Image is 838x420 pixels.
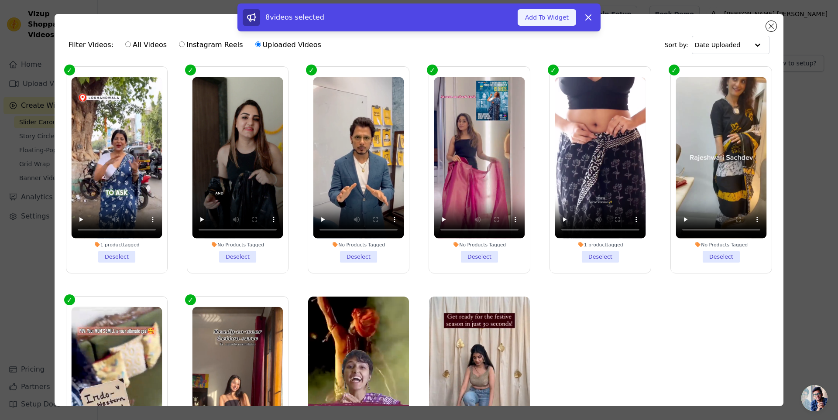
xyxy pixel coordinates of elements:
[555,242,646,248] div: 1 product tagged
[71,242,162,248] div: 1 product tagged
[801,385,828,411] div: Open chat
[192,242,283,248] div: No Products Tagged
[676,242,767,248] div: No Products Tagged
[125,39,167,51] label: All Videos
[518,9,576,26] button: Add To Widget
[179,39,243,51] label: Instagram Reels
[265,13,324,21] span: 8 videos selected
[69,35,326,55] div: Filter Videos:
[313,242,404,248] div: No Products Tagged
[434,242,525,248] div: No Products Tagged
[255,39,322,51] label: Uploaded Videos
[665,36,770,54] div: Sort by:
